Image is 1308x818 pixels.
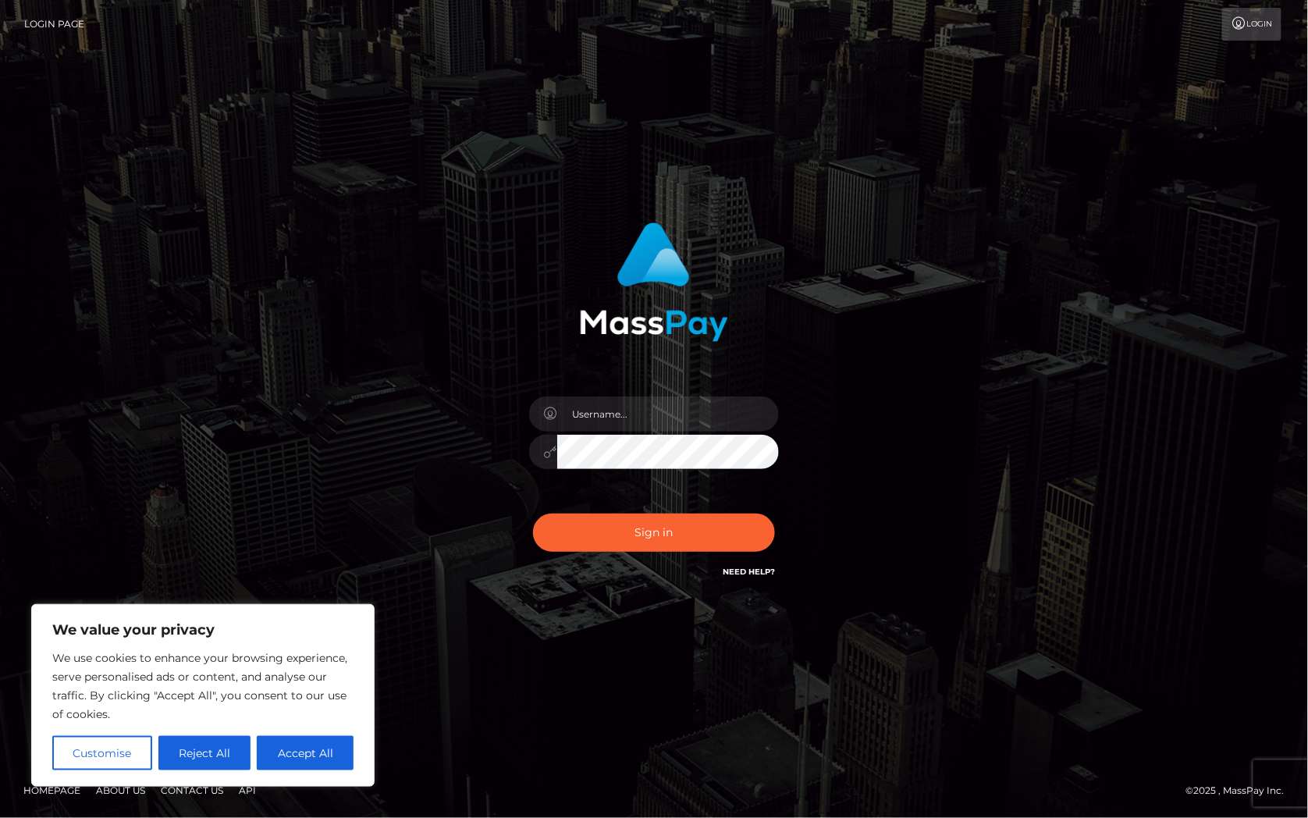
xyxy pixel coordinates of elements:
[24,8,84,41] a: Login Page
[580,222,728,342] img: MassPay Login
[533,514,775,552] button: Sign in
[52,621,354,639] p: We value your privacy
[1222,8,1281,41] a: Login
[155,778,229,802] a: Contact Us
[90,778,151,802] a: About Us
[52,649,354,724] p: We use cookies to enhance your browsing experience, serve personalised ads or content, and analys...
[257,736,354,770] button: Accept All
[17,778,87,802] a: Homepage
[557,397,779,432] input: Username...
[233,778,262,802] a: API
[52,736,152,770] button: Customise
[158,736,251,770] button: Reject All
[723,567,775,577] a: Need Help?
[1186,782,1296,799] div: © 2025 , MassPay Inc.
[31,604,375,787] div: We value your privacy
